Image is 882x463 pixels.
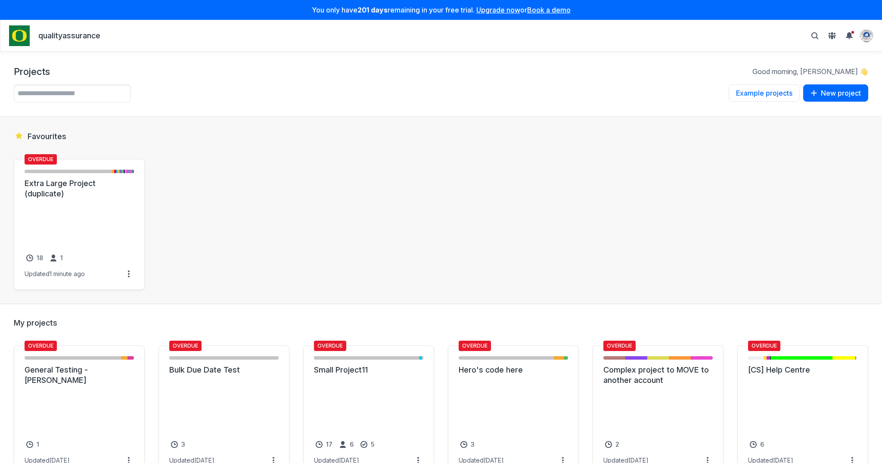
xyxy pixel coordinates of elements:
[459,365,568,375] a: Hero's code here
[25,270,85,278] div: Updated 1 minute ago
[25,253,45,263] a: 18
[25,439,41,450] a: 1
[314,365,423,375] a: Small Project11
[459,341,491,351] span: Overdue
[357,6,388,14] strong: 201 days
[169,439,187,450] a: 3
[314,439,334,450] a: 17
[803,84,868,102] button: New project
[169,341,202,351] span: Overdue
[748,341,780,351] span: Overdue
[603,365,713,385] a: Complex project to MOVE to another account
[860,29,873,43] summary: View profile menu
[25,178,134,199] a: Extra Large Project (duplicate)
[752,67,868,76] p: Good morning, [PERSON_NAME] 👋
[14,318,868,328] h2: My projects
[9,25,30,46] img: Account logo
[729,84,800,102] button: Example projects
[476,6,520,14] a: Upgrade now
[748,365,857,375] a: [CS] Help Centre
[25,365,134,385] a: General Testing - [PERSON_NAME]
[860,29,873,43] img: Your avatar
[527,6,571,14] a: Book a demo
[14,131,868,142] h2: Favourites
[359,439,376,450] a: 5
[459,439,476,450] a: 3
[169,365,279,375] a: Bulk Due Date Test
[14,65,50,78] h1: Projects
[5,5,877,15] p: You only have remaining in your free trial. or
[338,439,355,450] a: 6
[825,29,839,43] button: View People & Groups
[48,253,65,263] a: 1
[25,154,57,165] span: Overdue
[314,341,346,351] span: Overdue
[808,29,822,43] button: Toggle search bar
[748,439,766,450] a: 6
[9,25,30,46] a: Project Dashboard
[603,341,636,351] span: Overdue
[25,341,57,351] span: Overdue
[842,29,860,43] summary: View Notifications
[603,439,621,450] a: 2
[38,31,100,41] p: qualityassurance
